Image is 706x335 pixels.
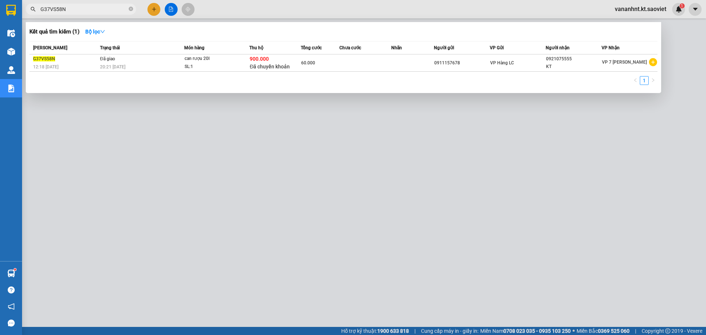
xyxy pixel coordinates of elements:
[33,64,58,70] span: 12:18 [DATE]
[249,45,263,50] span: Thu hộ
[631,76,640,85] button: left
[31,7,36,12] span: search
[649,76,657,85] li: Next Page
[490,45,504,50] span: VP Gửi
[301,60,315,65] span: 60.000
[7,66,15,74] img: warehouse-icon
[33,45,67,50] span: [PERSON_NAME]
[649,76,657,85] button: right
[649,58,657,66] span: plus-circle
[29,28,79,36] h3: Kết quả tìm kiếm ( 1 )
[100,56,115,61] span: Đã giao
[185,63,240,71] div: SL: 1
[6,5,16,16] img: logo-vxr
[7,85,15,92] img: solution-icon
[100,45,120,50] span: Trạng thái
[651,78,655,82] span: right
[250,56,269,62] span: 900.000
[301,45,322,50] span: Tổng cước
[33,56,55,61] span: G37VS58N
[40,5,127,13] input: Tìm tên, số ĐT hoặc mã đơn
[8,303,15,310] span: notification
[434,59,489,67] div: 0911157678
[633,78,638,82] span: left
[546,55,601,63] div: 0921075555
[434,45,454,50] span: Người gửi
[14,268,16,271] sup: 1
[602,60,647,65] span: VP 7 [PERSON_NAME]
[100,64,125,70] span: 20:21 [DATE]
[546,63,601,71] div: KT
[184,45,204,50] span: Món hàng
[250,64,290,70] span: Đã chuyển khoản
[339,45,361,50] span: Chưa cước
[85,29,105,35] strong: Bộ lọc
[391,45,402,50] span: Nhãn
[602,45,620,50] span: VP Nhận
[8,320,15,327] span: message
[100,29,105,34] span: down
[7,48,15,56] img: warehouse-icon
[546,45,570,50] span: Người nhận
[631,76,640,85] li: Previous Page
[129,7,133,11] span: close-circle
[640,76,648,85] a: 1
[7,29,15,37] img: warehouse-icon
[490,60,514,65] span: VP Hàng LC
[79,26,111,38] button: Bộ lọcdown
[7,270,15,277] img: warehouse-icon
[185,55,240,63] div: can rượu 20l
[8,286,15,293] span: question-circle
[129,6,133,13] span: close-circle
